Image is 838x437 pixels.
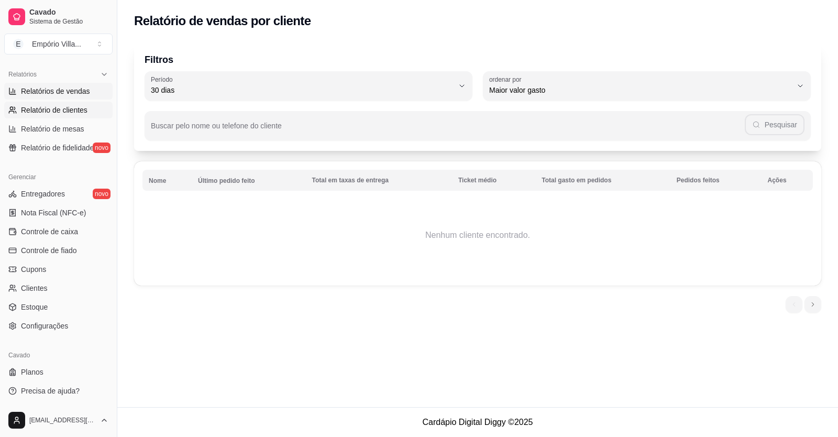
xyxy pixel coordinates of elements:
[134,13,311,29] h2: Relatório de vendas por cliente
[4,4,113,29] a: CavadoSistema de Gestão
[117,407,838,437] footer: Cardápio Digital Diggy © 2025
[4,204,113,221] a: Nota Fiscal (NFC-e)
[21,367,43,377] span: Planos
[151,125,745,135] input: Buscar pelo nome ou telefone do cliente
[21,321,68,331] span: Configurações
[151,76,173,83] font: Período
[4,223,113,240] a: Controle de caixa
[29,417,136,424] font: [EMAIL_ADDRESS][DOMAIN_NAME]
[4,139,113,156] a: Relatório de fidelidadenovo
[4,383,113,399] a: Precisa de ajuda?
[21,264,46,275] span: Cupons
[198,177,255,184] font: Último pedido feito
[780,291,826,318] nav: navegação de paginação
[4,261,113,278] a: Cupons
[145,71,472,101] button: Período30 dias
[4,318,113,334] a: Configurações
[21,302,48,312] span: Estoque
[21,189,65,199] span: Entregadores
[305,170,452,191] th: Total em taxas de entrega
[145,52,811,67] p: Filtros
[804,296,821,313] li: botão próxima página
[21,209,86,217] font: Nota Fiscal (NFC-e)
[4,83,113,100] a: Relatórios de vendas
[4,299,113,315] a: Estoque
[142,193,813,277] td: Nenhum cliente encontrado.
[489,76,522,83] font: ordenar por
[489,86,545,94] font: Maior valor gasto
[4,102,113,118] a: Relatório de clientes
[4,34,113,54] button: Selecione uma equipe
[4,242,113,259] a: Controle de fiado
[4,364,113,380] a: Planos
[452,170,535,191] th: Ticket médio
[21,105,87,115] span: Relatório de clientes
[13,39,24,49] span: E
[4,169,113,185] div: Gerenciar
[483,71,811,101] button: ordenar porMaior valor gasto
[21,86,90,96] span: Relatórios de vendas
[4,280,113,297] a: Clientes
[8,352,30,359] font: Cavado
[29,17,108,26] span: Sistema de Gestão
[32,39,81,49] div: Empório Villa ...
[8,70,37,79] span: Relatórios
[4,408,113,433] button: [EMAIL_ADDRESS][DOMAIN_NAME]
[4,185,113,202] a: Entregadoresnovo
[21,283,48,293] span: Clientes
[21,124,84,134] span: Relatório de mesas
[762,170,813,191] th: Ações
[670,170,762,191] th: Pedidos feitos
[21,386,80,396] span: Precisa de ajuda?
[21,143,94,153] span: Relatório de fidelidade
[151,86,174,94] font: 30 dias
[29,8,56,16] font: Cavado
[535,170,670,191] th: Total gasto em pedidos
[4,121,113,137] a: Relatório de mesas
[149,177,166,184] font: Nome
[21,226,78,237] span: Controle de caixa
[21,245,77,256] span: Controle de fiado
